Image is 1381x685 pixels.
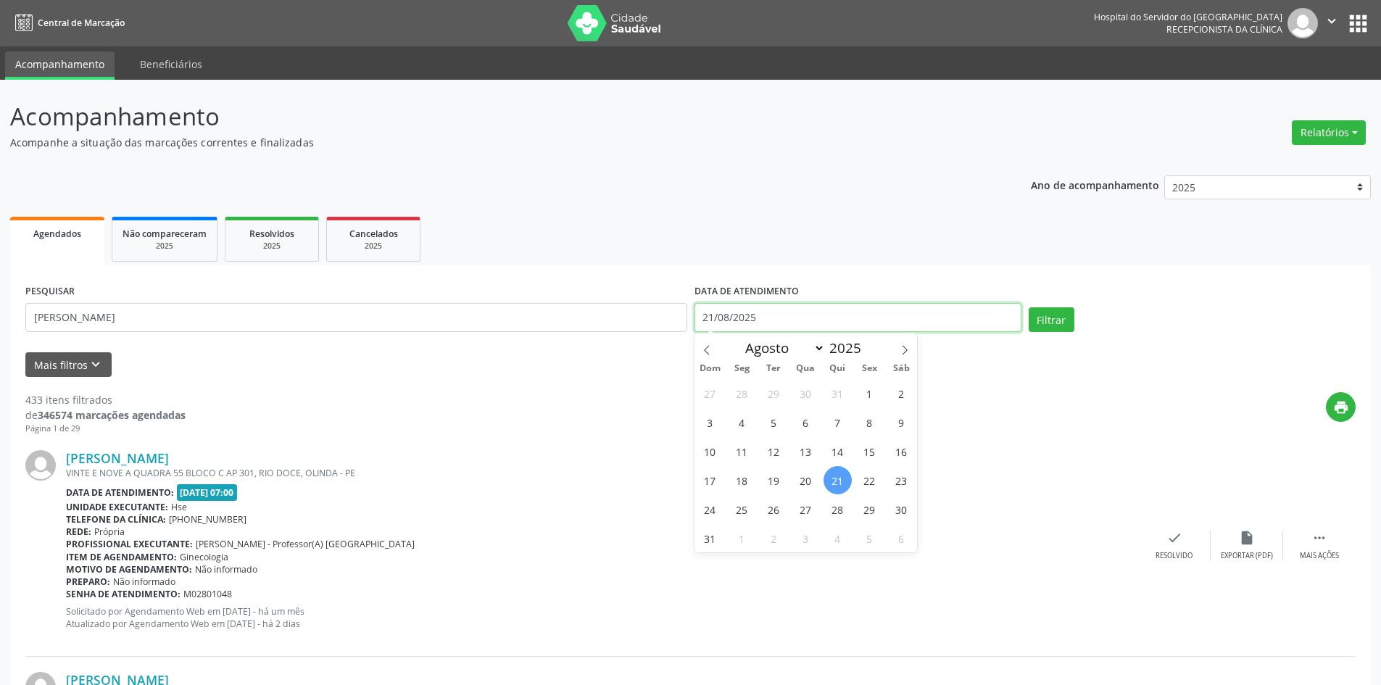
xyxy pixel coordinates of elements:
span: Julho 30, 2025 [792,379,820,407]
span: [PERSON_NAME] - Professor(A) [GEOGRAPHIC_DATA] [196,538,415,550]
span: Sex [853,364,885,373]
span: Sáb [885,364,917,373]
span: [PHONE_NUMBER] [169,513,246,526]
span: Qua [789,364,821,373]
a: [PERSON_NAME] [66,450,169,466]
span: Central de Marcação [38,17,125,29]
span: Agosto 5, 2025 [760,408,788,436]
div: de [25,407,186,423]
span: Recepcionista da clínica [1166,23,1282,36]
span: Agosto 27, 2025 [792,495,820,523]
span: Cancelados [349,228,398,240]
span: Própria [94,526,125,538]
div: Exportar (PDF) [1221,551,1273,561]
span: Agosto 8, 2025 [855,408,884,436]
p: Acompanhe a situação das marcações correntes e finalizadas [10,135,963,150]
span: Seg [726,364,758,373]
span: Agosto 16, 2025 [887,437,916,465]
a: Central de Marcação [10,11,125,35]
span: Hse [171,501,187,513]
div: Página 1 de 29 [25,423,186,435]
b: Data de atendimento: [66,486,174,499]
label: PESQUISAR [25,281,75,303]
span: Agosto 25, 2025 [728,495,756,523]
div: 433 itens filtrados [25,392,186,407]
span: Agosto 22, 2025 [855,466,884,494]
span: Agosto 1, 2025 [855,379,884,407]
input: Nome, código do beneficiário ou CPF [25,303,687,332]
i: keyboard_arrow_down [88,357,104,373]
div: Hospital do Servidor do [GEOGRAPHIC_DATA] [1094,11,1282,23]
div: 2025 [337,241,410,252]
span: Agosto 12, 2025 [760,437,788,465]
b: Item de agendamento: [66,551,177,563]
input: Year [825,339,873,357]
p: Ano de acompanhamento [1031,175,1159,194]
span: Agosto 31, 2025 [696,524,724,552]
span: Agendados [33,228,81,240]
p: Acompanhamento [10,99,963,135]
span: Setembro 4, 2025 [824,524,852,552]
span: Agosto 13, 2025 [792,437,820,465]
a: Acompanhamento [5,51,115,80]
span: Agosto 19, 2025 [760,466,788,494]
span: Setembro 3, 2025 [792,524,820,552]
b: Rede: [66,526,91,538]
button:  [1318,8,1345,38]
i: insert_drive_file [1239,530,1255,546]
div: Mais ações [1300,551,1339,561]
span: M02801048 [183,588,232,600]
input: Selecione um intervalo [694,303,1021,332]
b: Senha de atendimento: [66,588,181,600]
span: Agosto 30, 2025 [887,495,916,523]
button: print [1326,392,1356,422]
i:  [1311,530,1327,546]
span: Agosto 3, 2025 [696,408,724,436]
i: check [1166,530,1182,546]
span: Não informado [195,563,257,576]
div: Resolvido [1156,551,1193,561]
span: Agosto 26, 2025 [760,495,788,523]
span: Setembro 6, 2025 [887,524,916,552]
span: Julho 31, 2025 [824,379,852,407]
strong: 346574 marcações agendadas [38,408,186,422]
span: Julho 28, 2025 [728,379,756,407]
span: Ter [758,364,789,373]
span: Julho 27, 2025 [696,379,724,407]
span: Agosto 23, 2025 [887,466,916,494]
div: 2025 [236,241,308,252]
span: Agosto 17, 2025 [696,466,724,494]
span: Ginecologia [180,551,228,563]
i:  [1324,13,1340,29]
span: Agosto 20, 2025 [792,466,820,494]
span: Agosto 14, 2025 [824,437,852,465]
span: Agosto 10, 2025 [696,437,724,465]
a: Beneficiários [130,51,212,77]
b: Motivo de agendamento: [66,563,192,576]
span: Setembro 2, 2025 [760,524,788,552]
b: Profissional executante: [66,538,193,550]
span: Agosto 11, 2025 [728,437,756,465]
span: Qui [821,364,853,373]
label: DATA DE ATENDIMENTO [694,281,799,303]
i: print [1333,399,1349,415]
b: Preparo: [66,576,110,588]
span: Agosto 28, 2025 [824,495,852,523]
button: Mais filtroskeyboard_arrow_down [25,352,112,378]
button: Filtrar [1029,307,1074,332]
span: Agosto 15, 2025 [855,437,884,465]
span: Agosto 29, 2025 [855,495,884,523]
span: Não compareceram [123,228,207,240]
span: Agosto 4, 2025 [728,408,756,436]
img: img [1287,8,1318,38]
span: Agosto 6, 2025 [792,408,820,436]
span: Agosto 18, 2025 [728,466,756,494]
b: Unidade executante: [66,501,168,513]
span: Agosto 24, 2025 [696,495,724,523]
div: 2025 [123,241,207,252]
span: Agosto 21, 2025 [824,466,852,494]
span: Resolvidos [249,228,294,240]
div: VINTE E NOVE A QUADRA 55 BLOCO C AP 301, RIO DOCE, OLINDA - PE [66,467,1138,479]
span: Julho 29, 2025 [760,379,788,407]
button: apps [1345,11,1371,36]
